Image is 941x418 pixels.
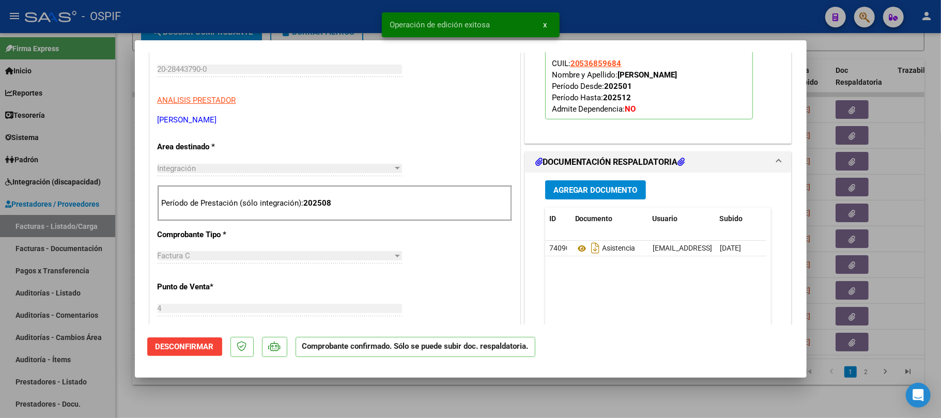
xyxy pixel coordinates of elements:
span: Desconfirmar [156,342,214,351]
h1: DOCUMENTACIÓN RESPALDATORIA [535,156,685,168]
button: Desconfirmar [147,337,222,356]
span: ID [549,214,556,223]
span: Integración [158,164,196,173]
strong: 202508 [304,198,332,208]
div: DOCUMENTACIÓN RESPALDATORIA [525,173,792,387]
strong: 202501 [605,82,633,91]
button: Agregar Documento [545,180,646,199]
p: Período de Prestación (sólo integración): [162,197,508,209]
strong: [PERSON_NAME] [618,70,677,80]
datatable-header-cell: Documento [571,208,649,230]
span: Usuario [653,214,678,223]
strong: NO [625,104,636,114]
span: 20536859684 [570,59,622,68]
p: [PERSON_NAME] [158,114,512,126]
strong: 202512 [604,93,631,102]
button: x [535,16,556,34]
datatable-header-cell: Subido [716,208,767,230]
span: Agregar Documento [553,185,638,195]
span: Factura C [158,251,191,260]
p: Area destinado * [158,141,264,153]
p: Comprobante confirmado. Sólo se puede subir doc. respaldatoria. [296,337,535,357]
span: Asistencia [575,244,635,253]
span: 74090 [549,244,570,252]
datatable-header-cell: Usuario [649,208,716,230]
span: Operación de edición exitosa [390,20,490,30]
span: Subido [720,214,743,223]
span: CUIL: Nombre y Apellido: Período Desde: Período Hasta: Admite Dependencia: [552,59,677,114]
p: Comprobante Tipo * [158,229,264,241]
span: Documento [575,214,613,223]
p: Punto de Venta [158,281,264,293]
span: [DATE] [720,244,741,252]
datatable-header-cell: ID [545,208,571,230]
span: ANALISIS PRESTADOR [158,96,236,105]
mat-expansion-panel-header: DOCUMENTACIÓN RESPALDATORIA [525,152,792,173]
div: Open Intercom Messenger [906,383,931,408]
p: Legajo preaprobado para Período de Prestación: [545,20,753,119]
span: x [544,20,547,29]
i: Descargar documento [589,240,602,256]
span: [EMAIL_ADDRESS][DOMAIN_NAME] - [PERSON_NAME] [653,244,828,252]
